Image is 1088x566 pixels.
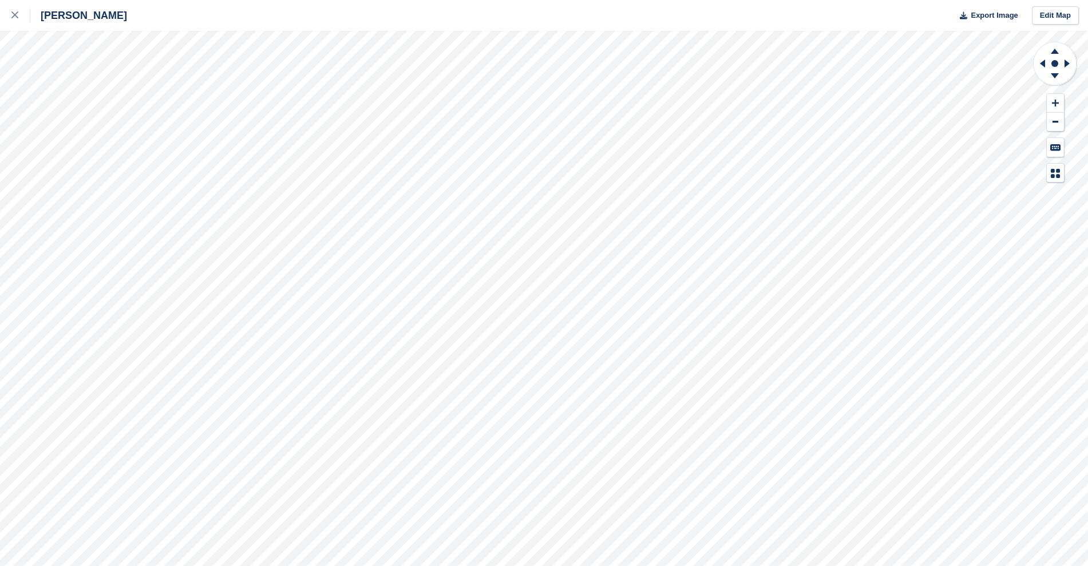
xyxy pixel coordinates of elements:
button: Map Legend [1047,164,1064,183]
a: Edit Map [1032,6,1079,25]
button: Export Image [953,6,1018,25]
span: Export Image [971,10,1018,21]
button: Keyboard Shortcuts [1047,138,1064,157]
button: Zoom Out [1047,113,1064,132]
div: [PERSON_NAME] [30,9,127,22]
button: Zoom In [1047,94,1064,113]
